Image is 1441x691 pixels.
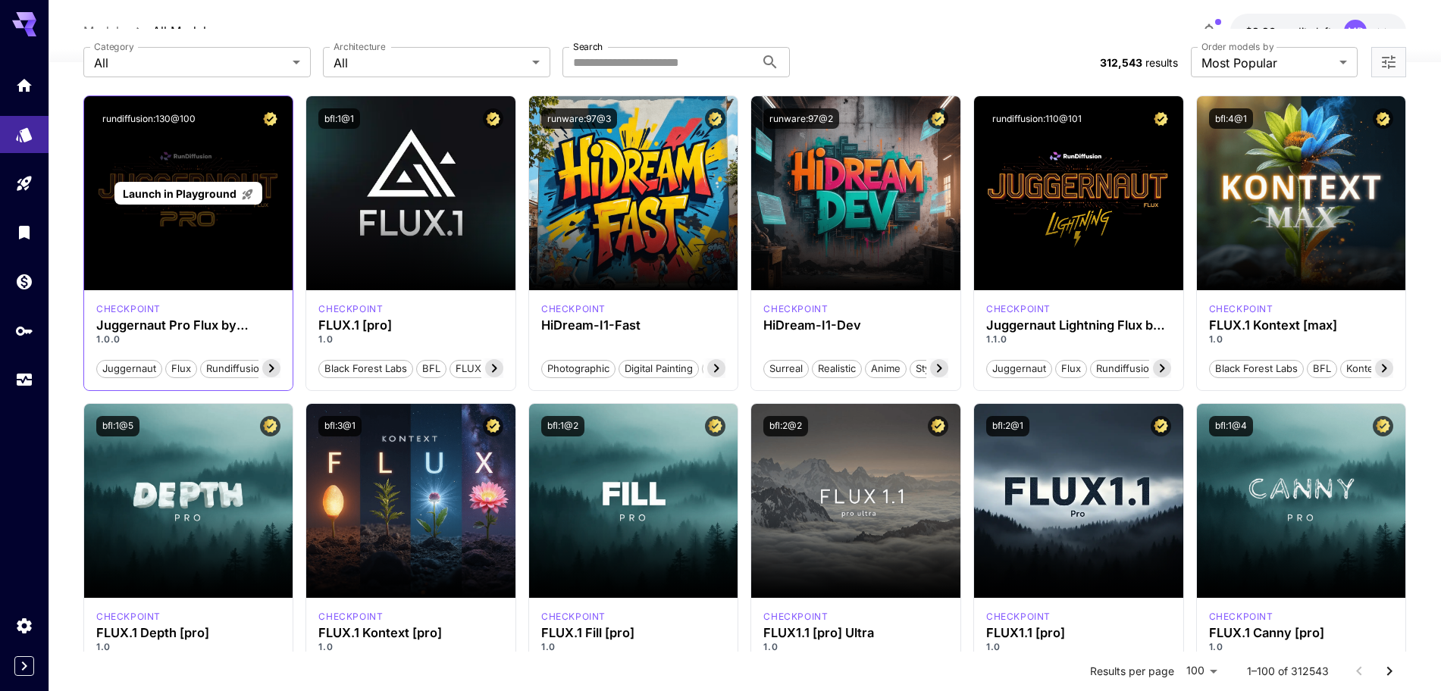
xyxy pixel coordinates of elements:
div: FLUX.1 Fill [pro] [541,626,726,640]
button: Black Forest Labs [318,358,413,378]
span: Black Forest Labs [319,361,412,377]
p: 1.0 [763,640,948,654]
button: Certified Model – Vetted for best performance and includes a commercial license. [1373,416,1393,436]
h3: FLUX.1 Canny [pro] [1209,626,1394,640]
span: 312,543 [1100,56,1142,69]
span: Black Forest Labs [1210,361,1303,377]
button: bfl:3@1 [318,416,362,436]
span: juggernaut [987,361,1051,377]
span: Launch in Playground [123,187,237,200]
a: All Models [152,22,212,40]
div: FLUX.1 Depth [pro] [96,626,281,640]
button: bfl:4@1 [1209,108,1253,129]
p: checkpoint [96,302,161,316]
span: flux [166,361,196,377]
nav: breadcrumb [83,22,212,40]
button: Go to next page [1374,656,1405,686]
button: Certified Model – Vetted for best performance and includes a commercial license. [1151,416,1171,436]
div: fluxultra [763,610,828,624]
p: 1.0 [318,640,503,654]
button: flux [165,358,197,378]
p: checkpoint [763,610,828,624]
label: Category [94,40,134,53]
button: Surreal [763,358,809,378]
p: 1.0 [1209,640,1394,654]
button: Certified Model – Vetted for best performance and includes a commercial license. [1151,108,1171,129]
button: Certified Model – Vetted for best performance and includes a commercial license. [705,108,725,129]
div: fluxpro [541,610,606,624]
div: FLUX.1 Kontext [pro] [318,610,383,624]
span: All [334,54,526,72]
p: checkpoint [96,610,161,624]
button: Realistic [812,358,862,378]
h3: HiDream-I1-Dev [763,318,948,333]
button: Photographic [541,358,616,378]
button: rundiffusion [200,358,271,378]
p: Results per page [1090,664,1174,679]
h3: FLUX1.1 [pro] Ultra [763,626,948,640]
span: BFL [417,361,446,377]
span: $2.20 [1245,25,1279,38]
span: Realistic [813,361,861,377]
div: Home [15,76,33,95]
div: FLUX.1 D [986,302,1051,316]
p: 1.0 [541,640,726,654]
div: fluxpro [986,610,1051,624]
button: FLUX.1 [pro] [450,358,520,378]
p: checkpoint [1209,302,1273,316]
p: 1–100 of 312543 [1247,664,1329,679]
p: checkpoint [986,302,1051,316]
p: 1.0.0 [96,333,281,346]
button: Digital Painting [619,358,699,378]
h3: FLUX.1 Kontext [max] [1209,318,1394,333]
button: runware:97@3 [541,108,617,129]
button: juggernaut [96,358,162,378]
p: checkpoint [986,610,1051,624]
p: checkpoint [541,610,606,624]
h3: HiDream-I1-Fast [541,318,726,333]
span: FLUX.1 [pro] [450,361,519,377]
div: Library [15,223,33,242]
button: Certified Model – Vetted for best performance and includes a commercial license. [483,416,503,436]
button: Certified Model – Vetted for best performance and includes a commercial license. [928,416,948,436]
button: bfl:1@1 [318,108,360,129]
p: checkpoint [318,610,383,624]
button: Kontext [1340,358,1388,378]
div: Wallet [15,272,33,291]
div: fluxpro [1209,610,1273,624]
button: BFL [1307,358,1337,378]
span: All [94,54,287,72]
button: Expand sidebar [14,656,34,676]
p: 1.0 [1209,333,1394,346]
button: runware:97@2 [763,108,839,129]
button: bfl:2@1 [986,416,1029,436]
button: Anime [865,358,907,378]
button: BFL [416,358,446,378]
p: Models [83,22,125,40]
span: Anime [866,361,906,377]
h3: FLUX.1 [pro] [318,318,503,333]
p: 1.1.0 [986,333,1171,346]
p: checkpoint [318,302,383,316]
button: flux [1055,358,1087,378]
span: Cinematic [703,361,760,377]
button: rundiffusion [1090,358,1161,378]
div: $2.19764 [1245,23,1332,39]
button: Cinematic [702,358,760,378]
span: rundiffusion [1091,361,1161,377]
div: HiDream Dev [763,302,828,316]
label: Architecture [334,40,385,53]
div: Juggernaut Pro Flux by RunDiffusion [96,318,281,333]
h3: FLUX.1 Kontext [pro] [318,626,503,640]
button: Open more filters [1380,53,1398,72]
button: Certified Model – Vetted for best performance and includes a commercial license. [483,108,503,129]
div: FLUX1.1 [pro] [986,626,1171,640]
p: 1.0 [318,333,503,346]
